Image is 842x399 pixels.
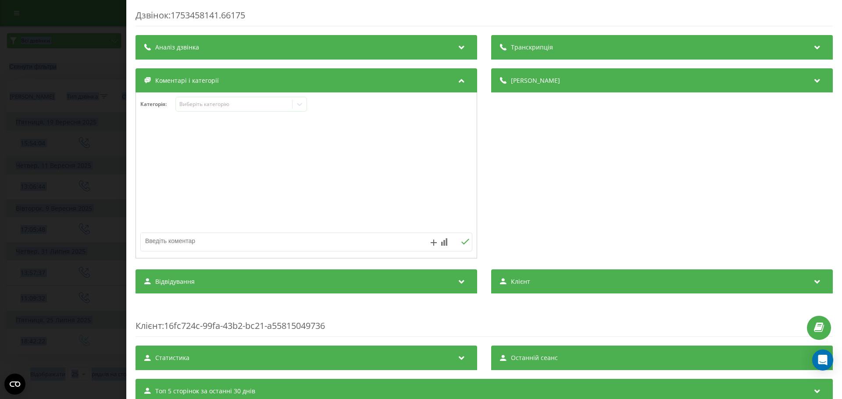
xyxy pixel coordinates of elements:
[136,302,833,337] div: : 16fc724c-99fa-43b2-bc21-a55815049736
[155,76,219,85] span: Коментарі і категорії
[511,353,558,362] span: Останній сеанс
[511,43,553,52] span: Транскрипція
[155,353,189,362] span: Статистика
[4,374,25,395] button: Open CMP widget
[140,101,175,107] h4: Категорія :
[511,76,560,85] span: [PERSON_NAME]
[136,9,833,26] div: Дзвінок : 1753458141.66175
[136,320,162,332] span: Клієнт
[155,387,255,395] span: Топ 5 сторінок за останні 30 днів
[155,43,199,52] span: Аналіз дзвінка
[155,277,195,286] span: Відвідування
[511,277,530,286] span: Клієнт
[812,350,833,371] div: Open Intercom Messenger
[179,101,289,108] div: Виберіть категорію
